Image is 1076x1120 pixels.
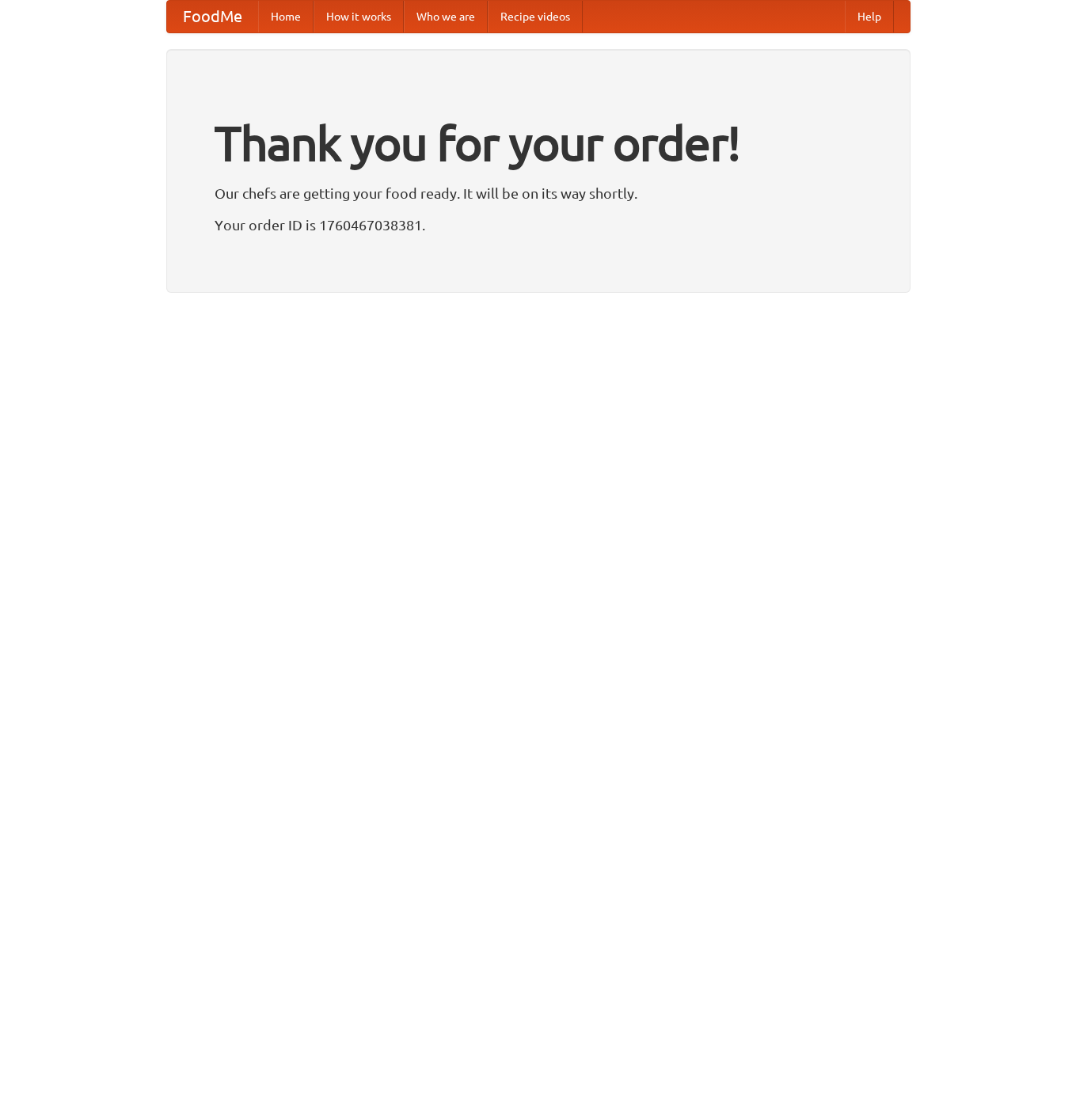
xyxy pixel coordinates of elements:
a: Home [258,1,314,32]
a: Recipe videos [488,1,583,32]
a: Who we are [404,1,488,32]
p: Your order ID is 1760467038381. [215,213,862,237]
a: Help [845,1,894,32]
a: How it works [314,1,404,32]
h1: Thank you for your order! [215,105,862,181]
a: FoodMe [167,1,258,32]
p: Our chefs are getting your food ready. It will be on its way shortly. [215,181,862,205]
